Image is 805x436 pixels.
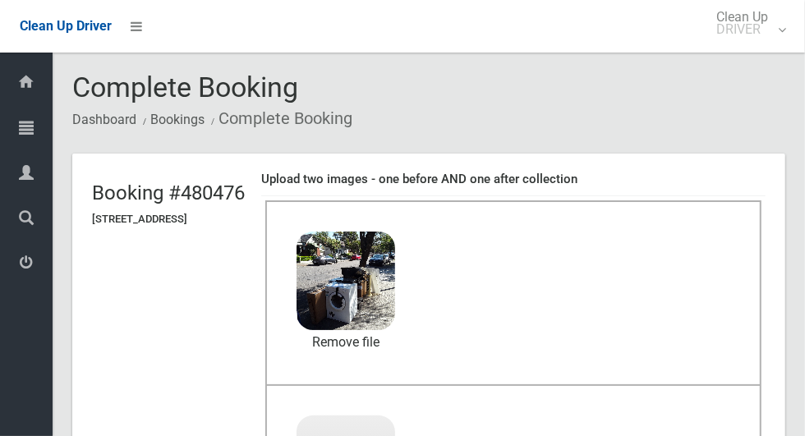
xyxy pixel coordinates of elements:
[72,112,136,127] a: Dashboard
[20,18,112,34] span: Clean Up Driver
[297,330,395,355] a: Remove file
[708,11,784,35] span: Clean Up
[716,23,768,35] small: DRIVER
[72,71,298,103] span: Complete Booking
[150,112,205,127] a: Bookings
[207,103,352,134] li: Complete Booking
[92,182,245,204] h2: Booking #480476
[20,14,112,39] a: Clean Up Driver
[92,213,245,225] h5: [STREET_ADDRESS]
[261,172,766,186] h4: Upload two images - one before AND one after collection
